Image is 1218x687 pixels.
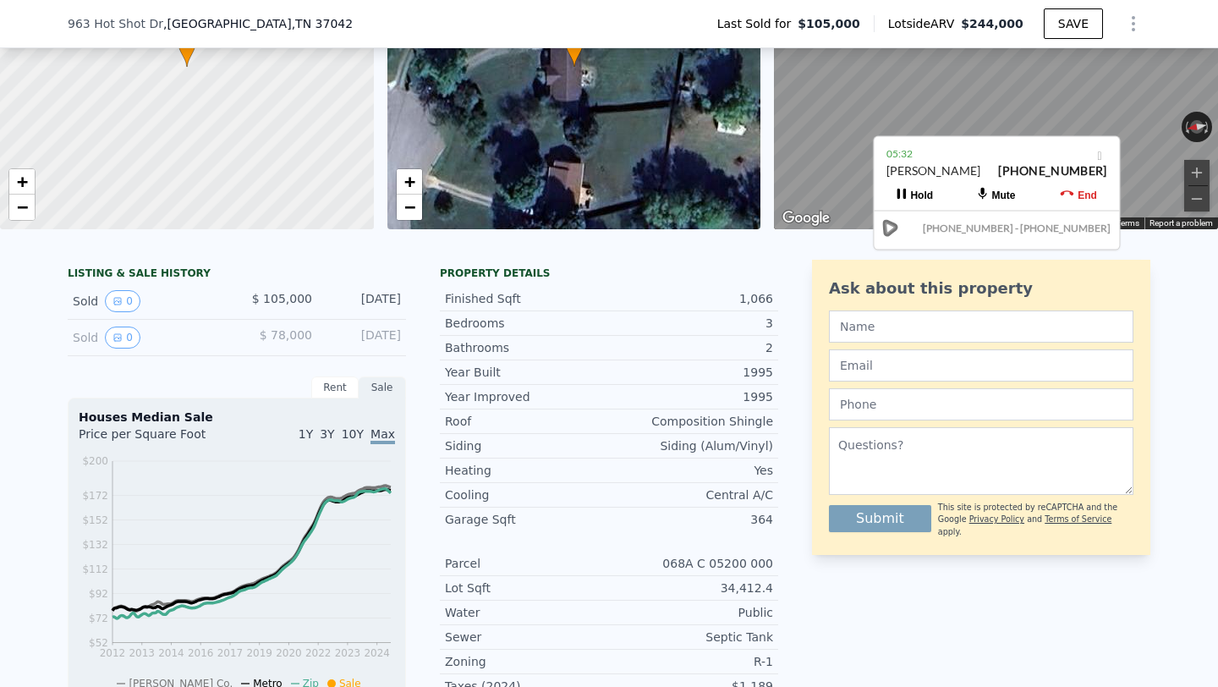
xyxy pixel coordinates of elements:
[89,637,108,649] tspan: $52
[969,514,1024,524] a: Privacy Policy
[609,580,773,596] div: 34,412.4
[829,277,1133,300] div: Ask about this property
[105,290,140,312] button: View historical data
[445,629,609,646] div: Sewer
[359,376,406,398] div: Sale
[82,563,108,575] tspan: $112
[326,290,401,312] div: [DATE]
[609,437,773,454] div: Siding (Alum/Vinyl)
[778,207,834,229] img: Google
[260,328,312,342] span: $ 78,000
[9,169,35,195] a: Zoom in
[311,376,359,398] div: Rent
[829,388,1133,420] input: Phone
[68,15,163,32] span: 963 Hot Shot Dr
[888,15,961,32] span: Lotside ARV
[829,311,1133,343] input: Name
[609,629,773,646] div: Septic Tank
[609,604,773,621] div: Public
[445,555,609,572] div: Parcel
[397,195,422,220] a: Zoom out
[403,171,414,192] span: +
[609,364,773,381] div: 1995
[445,388,609,405] div: Year Improved
[100,647,126,659] tspan: 2012
[158,647,184,659] tspan: 2014
[326,327,401,349] div: [DATE]
[246,647,272,659] tspan: 2019
[68,267,406,283] div: LISTING & SALE HISTORY
[566,37,583,67] div: •
[829,505,931,532] button: Submit
[609,315,773,332] div: 3
[829,349,1133,382] input: Email
[82,490,108,502] tspan: $172
[89,613,108,624] tspan: $72
[1184,160,1210,185] button: Zoom in
[397,169,422,195] a: Zoom in
[609,339,773,356] div: 2
[276,647,302,659] tspan: 2020
[1181,118,1213,136] button: Reset the view
[445,486,609,503] div: Cooling
[1045,514,1111,524] a: Terms of Service
[938,502,1133,538] div: This site is protected by reCAPTCHA and the Google and apply.
[1182,112,1191,142] button: Rotate counterclockwise
[342,427,364,441] span: 10Y
[445,604,609,621] div: Water
[17,196,28,217] span: −
[73,327,223,349] div: Sold
[217,647,244,659] tspan: 2017
[370,427,395,444] span: Max
[440,267,778,280] div: Property details
[445,653,609,670] div: Zoning
[961,17,1023,30] span: $244,000
[609,555,773,572] div: 068A C 05200 000
[89,588,108,600] tspan: $92
[292,17,353,30] span: , TN 37042
[445,511,609,528] div: Garage Sqft
[1116,7,1150,41] button: Show Options
[73,290,223,312] div: Sold
[252,292,312,305] span: $ 105,000
[445,339,609,356] div: Bathrooms
[79,426,237,453] div: Price per Square Foot
[305,647,332,659] tspan: 2022
[163,15,353,32] span: , [GEOGRAPHIC_DATA]
[79,409,395,426] div: Houses Median Sale
[1116,218,1139,228] a: Terms (opens in new tab)
[609,413,773,430] div: Composition Shingle
[82,514,108,526] tspan: $152
[445,290,609,307] div: Finished Sqft
[778,207,834,229] a: Open this area in Google Maps (opens a new window)
[17,171,28,192] span: +
[717,15,798,32] span: Last Sold for
[445,364,609,381] div: Year Built
[1149,218,1213,228] a: Report a problem
[609,290,773,307] div: 1,066
[320,427,334,441] span: 3Y
[609,462,773,479] div: Yes
[1204,112,1213,142] button: Rotate clockwise
[445,462,609,479] div: Heating
[82,539,108,551] tspan: $132
[335,647,361,659] tspan: 2023
[609,653,773,670] div: R-1
[1184,186,1210,212] button: Zoom out
[445,413,609,430] div: Roof
[364,647,390,659] tspan: 2024
[188,647,214,659] tspan: 2016
[609,388,773,405] div: 1995
[82,455,108,467] tspan: $200
[105,327,140,349] button: View historical data
[178,37,195,67] div: •
[445,437,609,454] div: Siding
[445,580,609,596] div: Lot Sqft
[403,196,414,217] span: −
[299,427,313,441] span: 1Y
[1044,8,1103,39] button: SAVE
[609,486,773,503] div: Central A/C
[9,195,35,220] a: Zoom out
[798,15,860,32] span: $105,000
[609,511,773,528] div: 364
